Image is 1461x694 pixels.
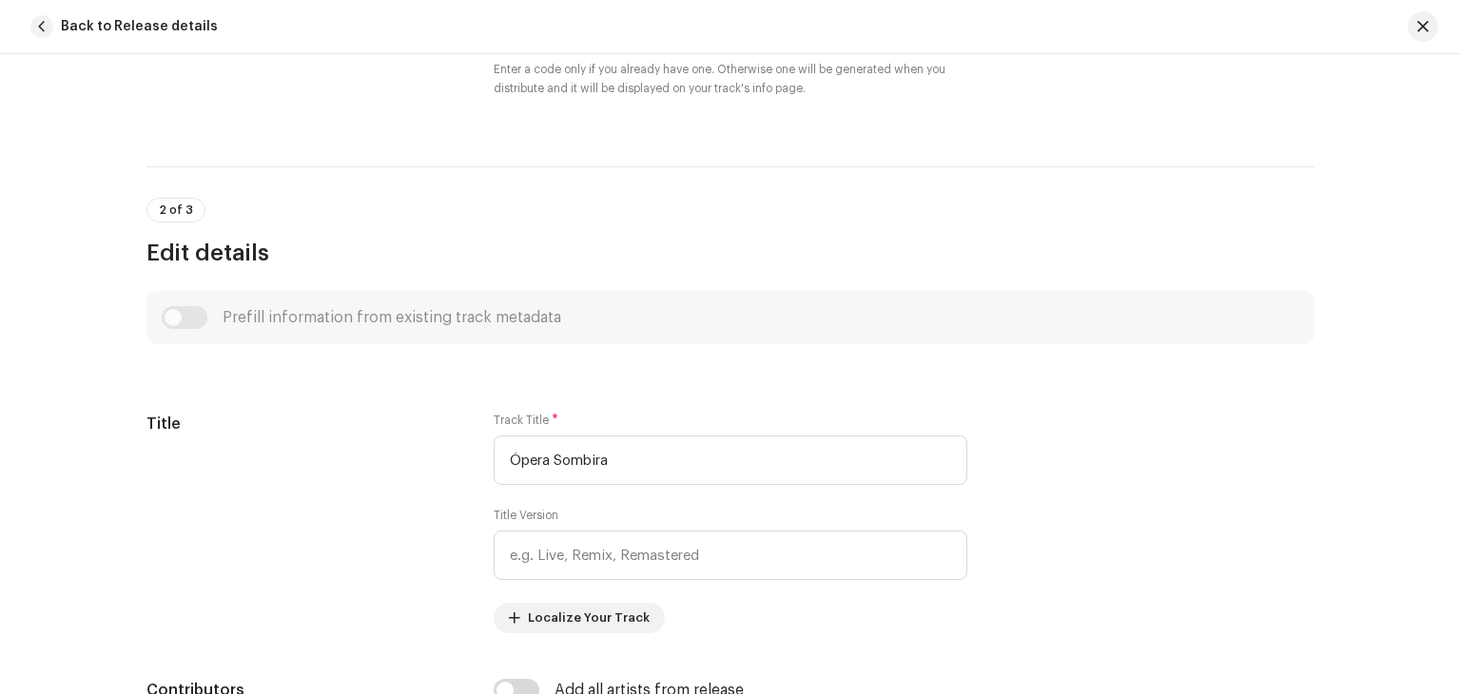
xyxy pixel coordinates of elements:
input: Enter the name of the track [494,435,967,485]
input: e.g. Live, Remix, Remastered [494,530,967,580]
small: Enter a code only if you already have one. Otherwise one will be generated when you distribute an... [494,60,967,98]
h3: Edit details [146,238,1315,268]
label: Title Version [494,508,558,523]
button: Localize Your Track [494,603,665,633]
span: Localize Your Track [528,599,650,637]
h5: Title [146,413,463,435]
label: Track Title [494,413,558,428]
